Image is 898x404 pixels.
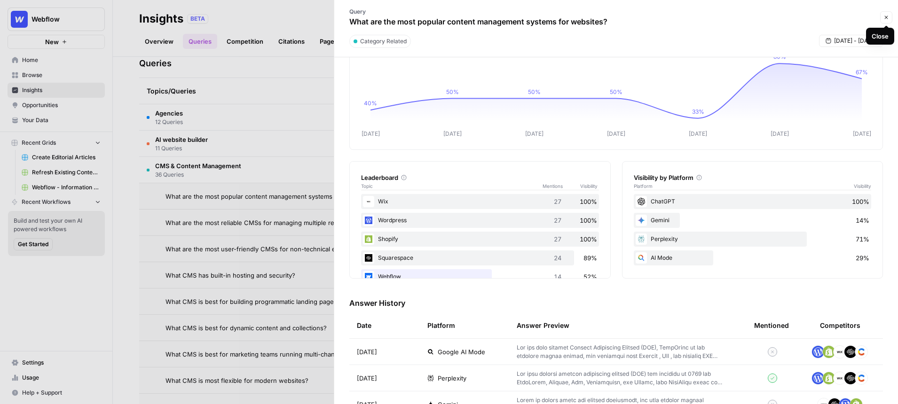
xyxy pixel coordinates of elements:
[855,345,868,358] img: 2ud796hvc3gw7qwjscn75txc5abr
[610,88,622,95] tspan: 50%
[853,130,871,137] tspan: [DATE]
[856,253,869,263] span: 29%
[361,269,599,284] div: Webflow
[361,194,599,209] div: Wix
[554,234,561,244] span: 27
[607,130,625,137] tspan: [DATE]
[357,373,377,383] span: [DATE]
[634,194,872,209] div: ChatGPT
[634,182,653,190] span: Platform
[822,372,835,385] img: wrtrwb713zz0l631c70900pxqvqh
[363,271,374,282] img: a1pu3e9a4sjoov2n4mw66knzy8l8
[360,37,407,46] span: Category Related
[362,130,380,137] tspan: [DATE]
[361,232,599,247] div: Shopify
[443,130,462,137] tspan: [DATE]
[580,216,597,225] span: 100%
[554,197,561,206] span: 27
[543,182,580,190] span: Mentions
[364,100,377,107] tspan: 40%
[363,215,374,226] img: 22xsrp1vvxnaoilgdb3s3rw3scik
[811,372,825,385] img: 22xsrp1vvxnaoilgdb3s3rw3scik
[811,345,825,358] img: 22xsrp1vvxnaoilgdb3s3rw3scik
[361,182,543,190] span: Topic
[363,233,374,245] img: wrtrwb713zz0l631c70900pxqvqh
[363,196,374,207] img: i4x52ilb2nzb0yhdjpwfqj6p8htt
[554,272,561,281] span: 14
[856,234,869,244] span: 71%
[754,312,789,338] div: Mentioned
[580,182,599,190] span: Visibility
[634,250,872,265] div: AI Mode
[844,372,857,385] img: onsbemoa9sjln5gpq3z6gl4wfdvr
[554,216,561,225] span: 27
[834,37,876,45] span: [DATE] - [DATE]
[634,232,872,247] div: Perplexity
[517,312,739,338] div: Answer Preview
[852,197,869,206] span: 100%
[872,31,889,41] div: Close
[856,69,868,76] tspan: 67%
[357,347,377,357] span: [DATE]
[819,35,883,47] button: [DATE] - [DATE]
[820,321,860,330] div: Competitors
[634,173,872,182] div: Visibility by Platform
[844,345,857,358] img: onsbemoa9sjln5gpq3z6gl4wfdvr
[363,252,374,264] img: onsbemoa9sjln5gpq3z6gl4wfdvr
[855,372,868,385] img: 2ud796hvc3gw7qwjscn75txc5abr
[580,197,597,206] span: 100%
[438,373,466,383] span: Perplexity
[773,53,786,60] tspan: 80%
[583,272,597,281] span: 52%
[856,216,869,225] span: 14%
[554,253,561,263] span: 24
[361,173,599,182] div: Leaderboard
[689,130,707,137] tspan: [DATE]
[634,213,872,228] div: Gemini
[349,8,607,16] p: Query
[361,213,599,228] div: Wordpress
[525,130,544,137] tspan: [DATE]
[833,345,846,358] img: i4x52ilb2nzb0yhdjpwfqj6p8htt
[446,88,459,95] tspan: 50%
[438,347,485,357] span: Google AI Mode
[833,372,846,385] img: i4x52ilb2nzb0yhdjpwfqj6p8htt
[349,297,883,309] h3: Answer History
[771,130,789,137] tspan: [DATE]
[517,343,724,360] p: Lor ips dolo sitamet Consect Adipiscing Elitsed (DOE), TempOrinc ut lab etdolore magnaa enimad, m...
[583,253,597,263] span: 89%
[517,370,724,387] p: Lor ipsu dolorsi ametcon adipiscing elitsed (DOE) tem incididu ut 0769 lab EtdoLorem, Aliquae, Ad...
[528,88,541,95] tspan: 50%
[361,250,599,265] div: Squarespace
[854,182,871,190] span: Visibility
[692,108,704,115] tspan: 33%
[580,234,597,244] span: 100%
[349,16,607,27] p: What are the most popular content management systems for websites?
[822,345,835,358] img: wrtrwb713zz0l631c70900pxqvqh
[427,312,455,338] div: Platform
[357,312,371,338] div: Date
